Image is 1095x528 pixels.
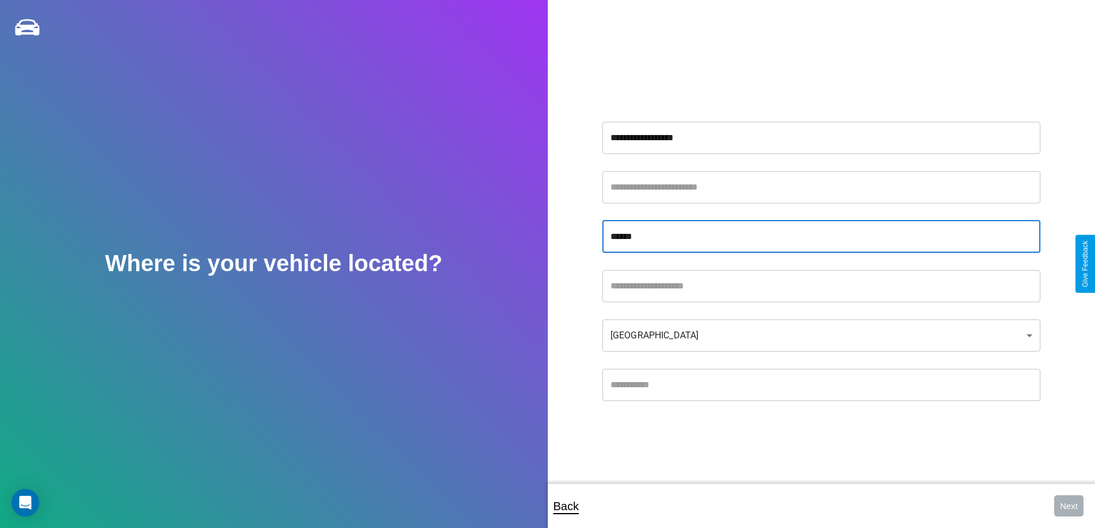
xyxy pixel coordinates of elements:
div: Open Intercom Messenger [11,489,39,517]
h2: Where is your vehicle located? [105,250,443,276]
p: Back [554,496,579,517]
button: Next [1054,495,1084,517]
div: Give Feedback [1081,241,1089,287]
div: [GEOGRAPHIC_DATA] [602,319,1040,352]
